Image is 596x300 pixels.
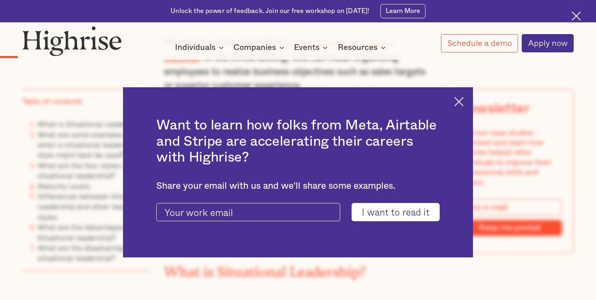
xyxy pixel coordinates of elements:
[156,203,340,222] input: Your work email
[572,11,581,21] img: Cross icon
[156,117,439,166] h2: Want to learn how folks from Meta, Airtable and Stripe are accelerating their careers with Highrise?
[233,43,276,52] div: Companies
[233,43,287,52] div: Companies
[294,43,320,52] div: Events
[294,43,330,52] div: Events
[338,43,378,52] div: Resources
[171,7,369,16] div: Unlock the power of feedback. Join our free workshop on [DATE]!
[380,4,425,18] a: Learn More
[352,203,440,222] input: I want to read it
[454,97,464,106] img: Cross icon
[156,203,439,222] form: current-ascender-blog-article-modal-form
[522,34,574,52] a: Apply now
[175,43,226,52] div: Individuals
[338,43,388,52] div: Resources
[175,43,216,52] div: Individuals
[441,34,518,52] a: Schedule a demo
[22,26,122,56] img: Highrise logo
[156,181,439,192] div: Share your email with us and we'll share some examples.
